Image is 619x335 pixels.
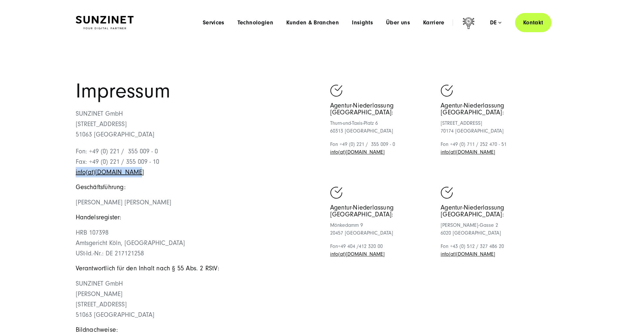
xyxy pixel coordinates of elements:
span: SUNZINET GmbH [76,280,123,287]
p: [STREET_ADDRESS] 70174 [GEOGRAPHIC_DATA] [441,119,543,135]
a: Schreiben Sie eine E-Mail an sunzinet [330,149,385,155]
img: SUNZINET Full Service Digital Agentur [76,16,134,30]
span: [PERSON_NAME] [PERSON_NAME] [76,199,171,206]
span: [PERSON_NAME] [76,290,123,298]
p: Thurn-und-Taxis-Platz 6 60313 [GEOGRAPHIC_DATA] [330,119,433,135]
h5: Agentur-Niederlassung [GEOGRAPHIC_DATA]: [330,102,433,116]
span: Amtsgericht Köln, [GEOGRAPHIC_DATA] [76,239,185,247]
p: Fon: +49 (0) 221 / 355 009 - 0 Fax: +49 (0) 221 / 355 009 - 10 [76,146,310,177]
p: Fon +43 (0) 512 / 327 486 20 [441,242,543,258]
h5: Bildnachweise: [76,327,310,333]
p: [PERSON_NAME]-Gasse 2 6020 [GEOGRAPHIC_DATA] [441,221,543,237]
p: Fon [330,242,433,258]
p: Fon +49 (0) 711 / 252 470 - 51 [441,140,543,156]
h5: Handelsregister: [76,214,310,221]
span: HRB 107398 [76,229,109,236]
a: Kunden & Branchen [286,19,339,26]
a: Insights [352,19,373,26]
span: 412 320 00 [359,243,383,249]
a: Technologien [238,19,273,26]
span: USt-Id.-Nr.: DE 217121258 [76,250,144,257]
a: Schreiben Sie eine E-Mail an sunzinet [441,149,495,155]
span: [STREET_ADDRESS] [76,301,127,308]
h5: Agentur-Niederlassung [GEOGRAPHIC_DATA]: [330,204,433,218]
h5: Geschäftsführung: [76,184,310,191]
a: Karriere [423,19,445,26]
h5: Agentur-Niederlassung [GEOGRAPHIC_DATA]: [441,102,543,116]
h1: Impressum [76,81,310,101]
a: Über uns [386,19,410,26]
a: Schreiben Sie eine E-Mail an sunzinet [76,169,144,176]
span: 51063 [GEOGRAPHIC_DATA] [76,311,154,318]
h5: Verantwortlich für den Inhalt nach § 55 Abs. 2 RStV: [76,265,310,272]
a: Schreiben Sie eine E-Mail an sunzinet [330,251,385,257]
p: Mönkedamm 9 20457 [GEOGRAPHIC_DATA] [330,221,433,237]
p: SUNZINET GmbH [STREET_ADDRESS] 51063 [GEOGRAPHIC_DATA] [76,109,310,140]
a: Services [203,19,225,26]
div: de [490,19,501,26]
h5: Agentur-Niederlassung [GEOGRAPHIC_DATA]: [441,204,543,218]
a: Kontakt [515,13,551,32]
span: +49 404 / [338,243,359,249]
p: Fon +49 (0) 221 / 355 009 - 0 [330,140,433,156]
a: Schreiben Sie eine E-Mail an sunzinet [441,251,495,257]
